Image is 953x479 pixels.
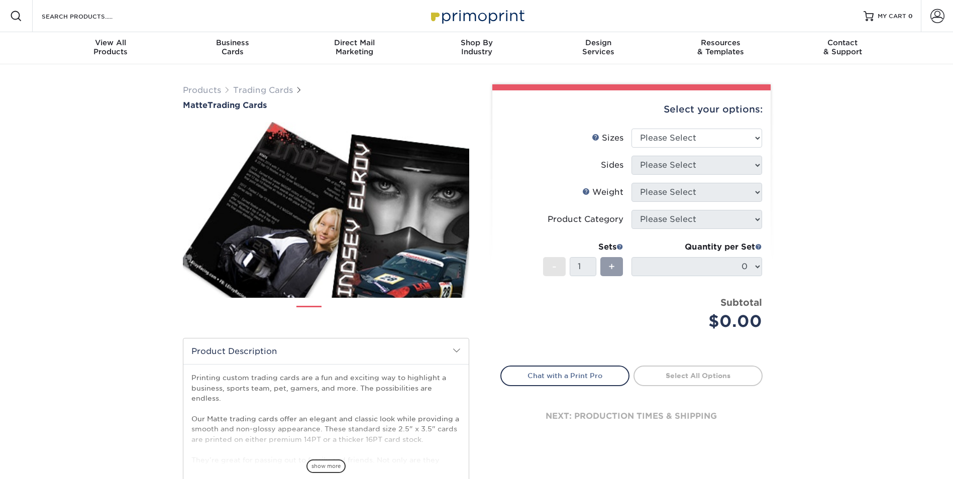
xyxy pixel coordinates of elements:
span: Direct Mail [293,38,415,47]
div: next: production times & shipping [500,386,763,446]
div: Weight [582,186,623,198]
a: Trading Cards [233,85,293,95]
span: - [552,259,557,274]
img: Matte 01 [183,111,469,309]
div: Sets [543,241,623,253]
div: Products [50,38,172,56]
div: Marketing [293,38,415,56]
div: Quantity per Set [631,241,762,253]
span: Design [538,38,660,47]
div: Product Category [548,213,623,225]
div: Sides [601,159,623,171]
span: Matte [183,100,207,110]
div: Industry [415,38,538,56]
a: Select All Options [633,366,763,386]
strong: Subtotal [720,297,762,308]
span: + [608,259,615,274]
span: Contact [782,38,904,47]
div: Services [538,38,660,56]
span: Business [171,38,293,47]
img: Trading Cards 02 [330,302,355,327]
span: 0 [908,13,913,20]
span: Resources [660,38,782,47]
span: Shop By [415,38,538,47]
h2: Product Description [183,338,469,364]
span: show more [306,459,346,473]
input: SEARCH PRODUCTS..... [41,10,139,22]
a: MatteTrading Cards [183,100,469,110]
div: Sizes [592,132,623,144]
h1: Trading Cards [183,100,469,110]
a: Chat with a Print Pro [500,366,629,386]
div: $0.00 [639,309,762,333]
div: Cards [171,38,293,56]
div: Select your options: [500,90,763,129]
span: View All [50,38,172,47]
span: MY CART [878,12,906,21]
a: Contact& Support [782,32,904,64]
a: View AllProducts [50,32,172,64]
img: Primoprint [427,5,527,27]
a: Direct MailMarketing [293,32,415,64]
a: DesignServices [538,32,660,64]
a: Resources& Templates [660,32,782,64]
img: Trading Cards 01 [296,302,322,327]
a: BusinessCards [171,32,293,64]
div: & Templates [660,38,782,56]
a: Products [183,85,221,95]
div: & Support [782,38,904,56]
a: Shop ByIndustry [415,32,538,64]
